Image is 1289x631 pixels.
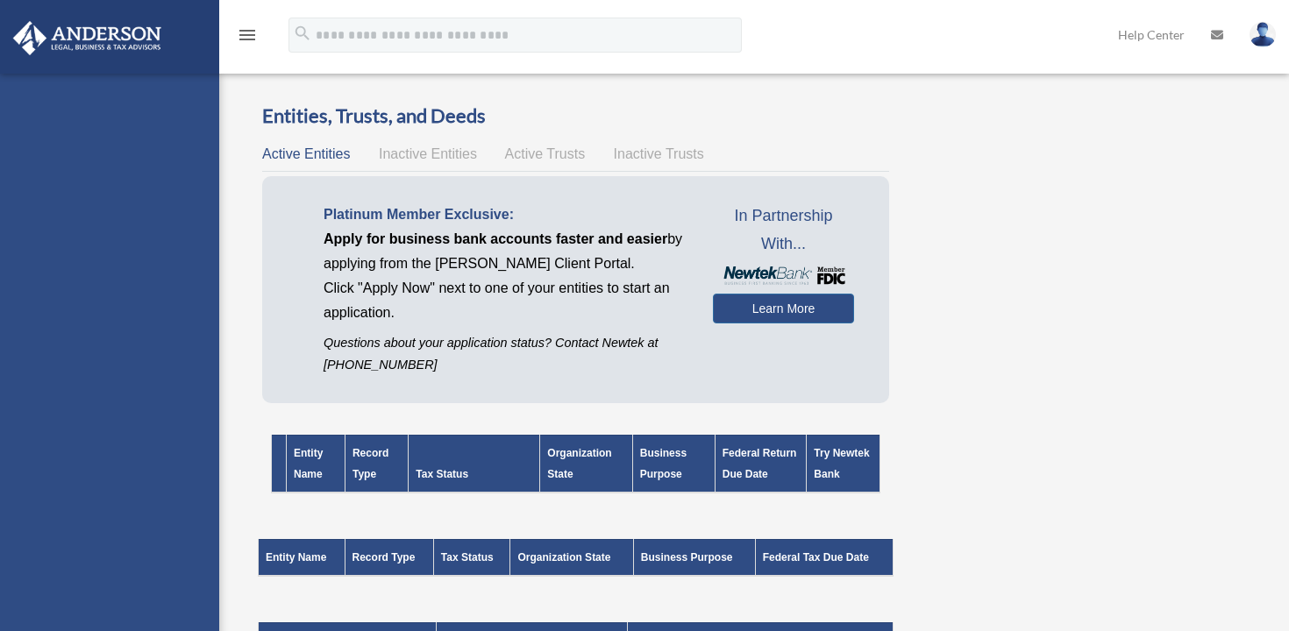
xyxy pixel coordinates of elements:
[293,24,312,43] i: search
[262,146,350,161] span: Active Entities
[237,31,258,46] a: menu
[540,435,632,493] th: Organization State
[262,103,889,130] h3: Entities, Trusts, and Deeds
[510,539,633,576] th: Organization State
[345,435,408,493] th: Record Type
[1250,22,1276,47] img: User Pic
[324,276,687,325] p: Click "Apply Now" next to one of your entities to start an application.
[324,332,687,376] p: Questions about your application status? Contact Newtek at [PHONE_NUMBER]
[324,231,667,246] span: Apply for business bank accounts faster and easier
[259,539,345,576] th: Entity Name
[409,435,540,493] th: Tax Status
[713,202,855,258] span: In Partnership With...
[715,435,807,493] th: Federal Return Due Date
[379,146,477,161] span: Inactive Entities
[8,21,167,55] img: Anderson Advisors Platinum Portal
[324,202,687,227] p: Platinum Member Exclusive:
[722,266,846,285] img: NewtekBankLogoSM.png
[505,146,586,161] span: Active Trusts
[237,25,258,46] i: menu
[755,539,894,576] th: Federal Tax Due Date
[632,435,715,493] th: Business Purpose
[324,227,687,276] p: by applying from the [PERSON_NAME] Client Portal.
[814,443,872,485] div: Try Newtek Bank
[633,539,755,576] th: Business Purpose
[345,539,433,576] th: Record Type
[713,294,855,323] a: Learn More
[614,146,704,161] span: Inactive Trusts
[433,539,510,576] th: Tax Status
[287,435,345,493] th: Entity Name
